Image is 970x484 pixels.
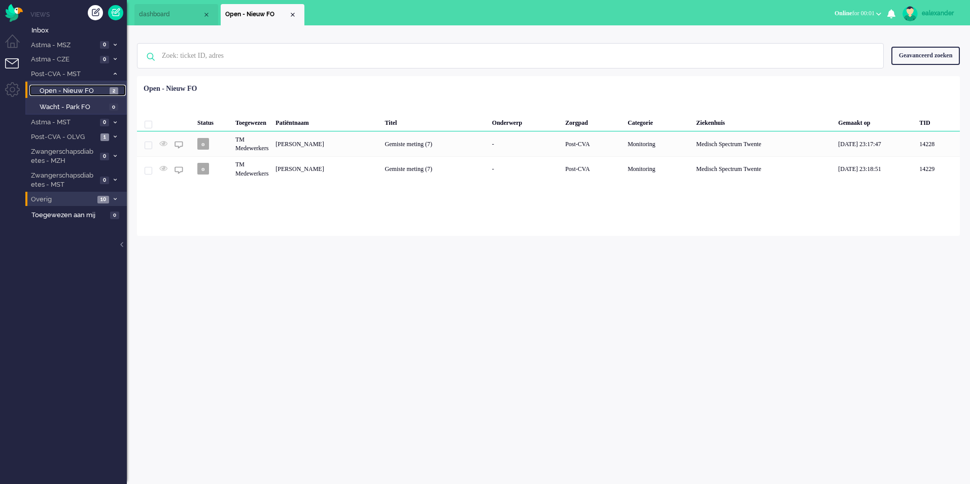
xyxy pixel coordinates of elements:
[5,58,28,81] li: Tickets menu
[175,166,183,175] img: ic_chat_grey.svg
[692,131,835,156] div: Medisch Spectrum Twente
[835,156,916,181] div: [DATE] 23:18:51
[489,111,562,131] div: Onderwerp
[624,111,692,131] div: Categorie
[29,132,97,142] span: Post-CVA - OLVG
[97,196,109,203] span: 10
[903,6,918,21] img: avatar
[134,4,218,25] li: Dashboard
[232,156,272,181] div: TM Medewerkers
[40,86,107,96] span: Open - Nieuw FO
[692,156,835,181] div: Medisch Spectrum Twente
[139,10,202,19] span: dashboard
[29,171,97,190] span: Zwangerschapsdiabetes - MST
[29,41,97,50] span: Astma - MSZ
[100,56,109,63] span: 0
[100,41,109,49] span: 0
[154,44,870,68] input: Zoek: ticket ID, adres
[272,156,381,181] div: [PERSON_NAME]
[100,177,109,184] span: 0
[835,111,916,131] div: Gemaakt op
[900,6,960,21] a: ealexander
[916,111,960,131] div: TID
[916,156,960,181] div: 14229
[100,119,109,126] span: 0
[202,11,211,19] div: Close tab
[29,85,126,96] a: Open - Nieuw FO 2
[828,3,887,25] li: Onlinefor 00:01
[891,47,960,64] div: Geavanceerd zoeken
[29,195,94,204] span: Overig
[5,4,23,22] img: flow_omnibird.svg
[272,111,381,131] div: Patiëntnaam
[624,131,692,156] div: Monitoring
[29,147,97,166] span: Zwangerschapsdiabetes - MZH
[289,11,297,19] div: Close tab
[382,156,489,181] div: Gemiste meting (7)
[562,156,624,181] div: Post-CVA
[144,84,197,94] div: Open - Nieuw FO
[382,111,489,131] div: Titel
[197,138,209,150] span: o
[916,131,960,156] div: 14228
[31,211,107,220] span: Toegewezen aan mij
[562,111,624,131] div: Zorgpad
[29,55,97,64] span: Astma - CZE
[137,44,164,70] img: ic-search-icon.svg
[100,133,109,141] span: 1
[108,5,123,20] a: Quick Ticket
[221,4,304,25] li: View
[692,111,835,131] div: Ziekenhuis
[29,70,108,79] span: Post-CVA - MST
[29,209,127,220] a: Toegewezen aan mij 0
[197,163,209,175] span: o
[175,141,183,149] img: ic_chat_grey.svg
[31,26,127,36] span: Inbox
[562,131,624,156] div: Post-CVA
[489,131,562,156] div: -
[272,131,381,156] div: [PERSON_NAME]
[5,82,28,105] li: Admin menu
[137,156,960,181] div: 14229
[489,156,562,181] div: -
[922,8,960,18] div: ealexander
[835,10,875,17] span: for 00:01
[110,87,118,95] span: 2
[29,24,127,36] a: Inbox
[29,118,97,127] span: Astma - MST
[29,101,126,112] a: Wacht - Park FO 0
[5,34,28,57] li: Dashboard menu
[30,10,127,19] li: Views
[624,156,692,181] div: Monitoring
[88,5,103,20] div: Creëer ticket
[835,10,852,17] span: Online
[110,212,119,219] span: 0
[100,153,109,160] span: 0
[137,131,960,156] div: 14228
[194,111,232,131] div: Status
[5,7,23,14] a: Omnidesk
[225,10,289,19] span: Open - Nieuw FO
[109,103,118,111] span: 0
[232,131,272,156] div: TM Medewerkers
[382,131,489,156] div: Gemiste meting (7)
[835,131,916,156] div: [DATE] 23:17:47
[40,102,107,112] span: Wacht - Park FO
[232,111,272,131] div: Toegewezen
[828,6,887,21] button: Onlinefor 00:01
